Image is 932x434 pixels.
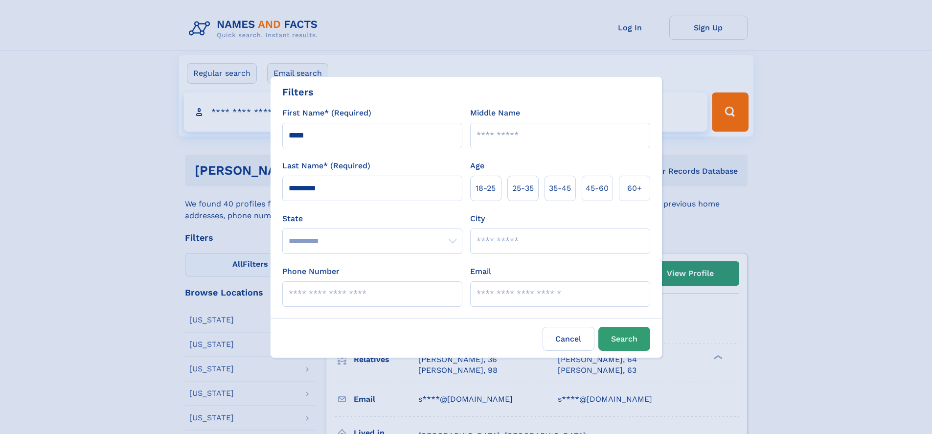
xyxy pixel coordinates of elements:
[470,160,484,172] label: Age
[543,327,594,351] label: Cancel
[470,266,491,277] label: Email
[282,266,340,277] label: Phone Number
[282,213,462,225] label: State
[627,183,642,194] span: 60+
[598,327,650,351] button: Search
[282,85,314,99] div: Filters
[586,183,609,194] span: 45‑60
[512,183,534,194] span: 25‑35
[470,213,485,225] label: City
[470,107,520,119] label: Middle Name
[549,183,571,194] span: 35‑45
[282,107,371,119] label: First Name* (Required)
[476,183,496,194] span: 18‑25
[282,160,370,172] label: Last Name* (Required)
